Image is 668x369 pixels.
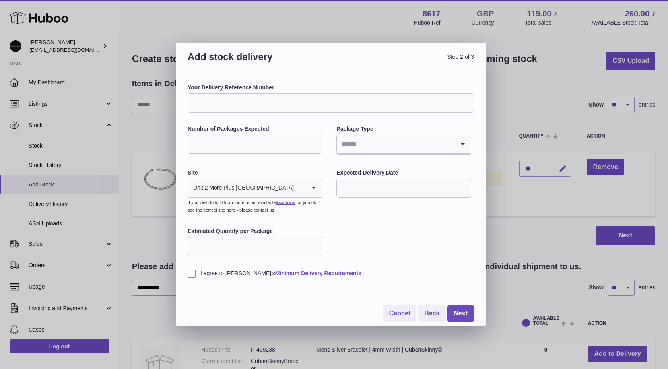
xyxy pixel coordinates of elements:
[276,200,295,205] a: locations
[188,270,474,277] label: I agree to [PERSON_NAME]'s
[337,135,470,154] div: Search for option
[188,84,474,91] label: Your Delivery Reference Number
[188,125,322,133] label: Number of Packages Expected
[188,179,294,197] span: Unit 2 More Plus [GEOGRAPHIC_DATA]
[447,305,474,322] a: Next
[383,305,416,322] a: Cancel
[418,305,446,322] a: Back
[188,200,321,212] small: If you wish to fulfil from more of our available , or you don’t see the correct site here - pleas...
[188,179,322,198] div: Search for option
[275,270,361,276] a: Minimum Delivery Requirements
[331,50,474,72] span: Step 2 of 3
[188,169,322,177] label: Site
[337,135,454,153] input: Search for option
[188,50,331,72] h3: Add stock delivery
[336,169,471,177] label: Expected Delivery Date
[294,179,306,197] input: Search for option
[188,227,322,235] label: Estimated Quantity per Package
[336,125,471,133] label: Package Type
